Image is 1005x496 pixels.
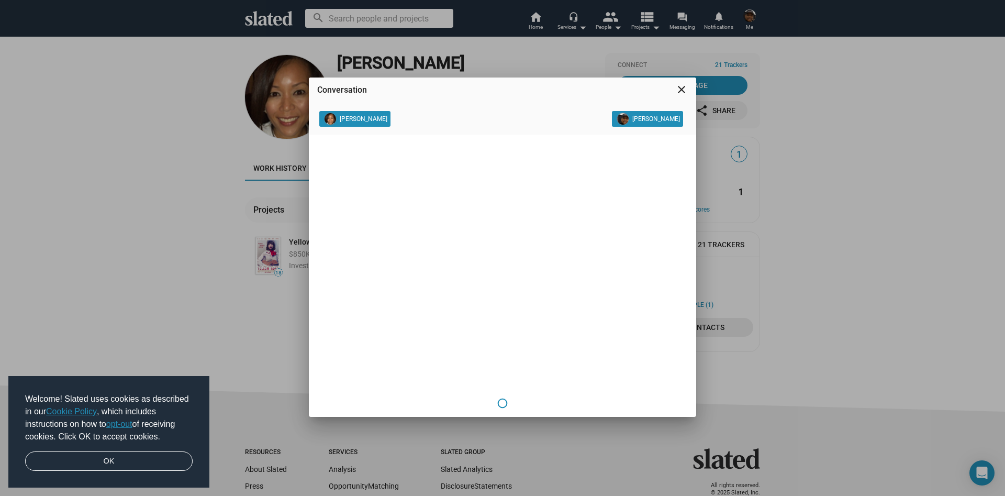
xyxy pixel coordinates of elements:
span: [PERSON_NAME] [632,113,680,125]
div: cookieconsent [8,376,209,488]
img: Louis Childress [617,113,629,125]
span: Welcome! Slated uses cookies as described in our , which includes instructions on how to of recei... [25,393,193,443]
a: dismiss cookie message [25,451,193,471]
a: Cookie Policy [46,407,97,416]
span: Conversation [317,85,367,95]
a: opt-out [106,420,132,428]
mat-icon: close [675,83,688,96]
